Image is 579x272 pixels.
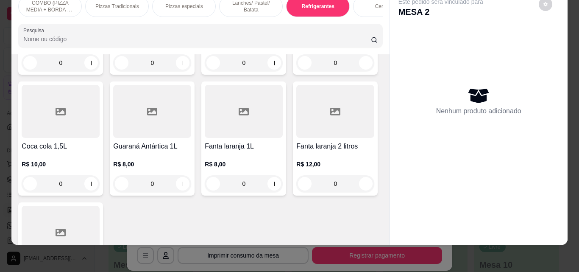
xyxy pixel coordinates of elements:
button: decrease-product-quantity [206,177,220,191]
button: increase-product-quantity [84,177,98,191]
button: decrease-product-quantity [206,56,220,70]
button: increase-product-quantity [176,177,189,191]
button: increase-product-quantity [359,56,373,70]
p: Nenhum produto adicionado [436,106,521,116]
h4: Fanta laranja 2 litros [296,141,374,151]
h4: Guaraná Antártica 1L [113,141,191,151]
button: decrease-product-quantity [23,56,37,70]
p: Pizzas especiais [165,3,203,10]
p: Pizzas Tradicionais [95,3,139,10]
button: decrease-product-quantity [298,177,312,191]
input: Pesquisa [23,35,371,43]
button: increase-product-quantity [176,56,189,70]
button: increase-product-quantity [84,56,98,70]
button: decrease-product-quantity [23,177,37,191]
p: MESA 2 [398,6,483,18]
p: R$ 8,00 [205,160,283,168]
p: R$ 12,00 [296,160,374,168]
p: Cervejas [375,3,395,10]
h4: Fanta laranja 1L [205,141,283,151]
button: decrease-product-quantity [115,56,128,70]
button: increase-product-quantity [359,177,373,191]
button: decrease-product-quantity [115,177,128,191]
button: decrease-product-quantity [298,56,312,70]
p: Refrigerantes [302,3,334,10]
button: increase-product-quantity [267,177,281,191]
button: increase-product-quantity [267,56,281,70]
p: R$ 10,00 [22,160,100,168]
p: R$ 8,00 [113,160,191,168]
label: Pesquisa [23,27,47,34]
h4: Coca cola 1,5L [22,141,100,151]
